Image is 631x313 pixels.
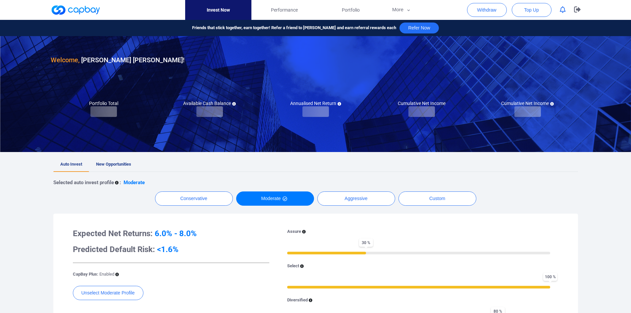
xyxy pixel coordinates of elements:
[155,191,233,206] button: Conservative
[236,191,314,206] button: Moderate
[342,6,360,14] span: Portfolio
[399,23,439,33] button: Refer Now
[192,25,396,31] span: Friends that stick together, earn together! Refer a friend to [PERSON_NAME] and earn referral rew...
[73,271,114,278] p: CapBay Plus:
[157,245,179,254] span: <1.6%
[467,3,507,17] button: Withdraw
[183,100,236,106] h5: Available Cash Balance
[524,7,539,13] span: Top Up
[290,100,341,106] h5: Annualised Net Return
[271,6,298,14] span: Performance
[51,55,184,65] h3: [PERSON_NAME] [PERSON_NAME] !
[287,263,299,270] p: Select
[543,273,557,281] span: 100 %
[398,191,476,206] button: Custom
[359,238,373,247] span: 30 %
[124,179,145,186] p: Moderate
[501,100,554,106] h5: Cumulative Net Income
[287,297,308,304] p: Diversified
[398,100,446,106] h5: Cumulative Net Income
[287,228,301,235] p: Assure
[99,272,114,277] span: Enabled
[53,179,114,186] p: Selected auto invest profile
[317,191,395,206] button: Aggressive
[73,286,143,300] button: Unselect Moderate Profile
[73,228,269,239] h3: Expected Net Returns:
[89,100,118,106] h5: Portfolio Total
[512,3,552,17] button: Top Up
[96,162,131,167] span: New Opportunities
[60,162,82,167] span: Auto Invest
[73,244,269,255] h3: Predicted Default Risk:
[120,179,121,186] p: :
[155,229,197,238] span: 6.0% - 8.0%
[51,56,79,64] span: Welcome,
